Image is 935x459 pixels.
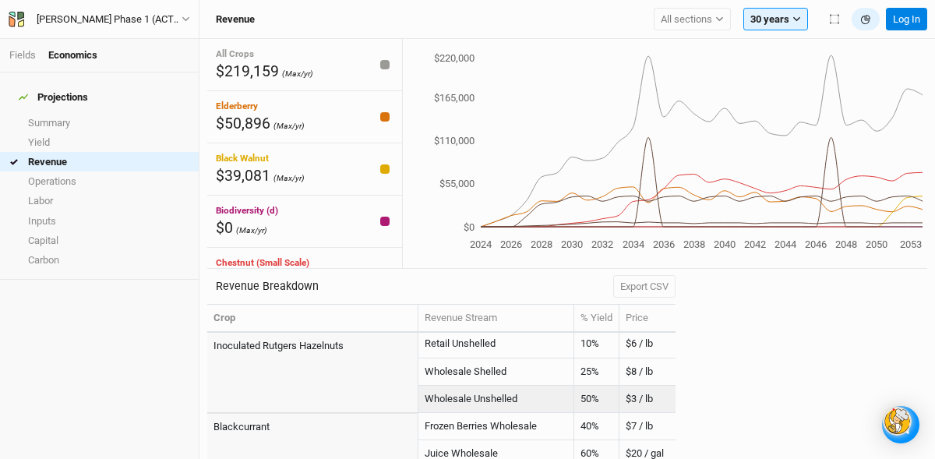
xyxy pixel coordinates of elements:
[216,167,270,185] span: $39,081
[574,413,619,440] td: 40%
[282,69,313,79] span: (Max/yr)
[574,305,619,333] th: % Yield
[661,12,712,27] span: All sections
[19,91,88,104] div: Projections
[434,135,475,147] tspan: $110,000
[216,101,258,111] span: Elderberry
[9,49,36,61] a: Fields
[48,48,97,62] div: Economics
[216,48,254,59] span: All Crops
[418,413,574,440] td: Frozen Berries Wholesale
[774,238,797,250] tspan: 2044
[37,12,182,27] div: Corbin Hill Phase 1 (ACTIVE 2024)
[470,238,492,250] tspan: 2024
[500,238,522,250] tspan: 2026
[619,413,676,440] td: $7 / lb
[623,238,645,250] tspan: 2034
[216,62,279,80] span: $219,159
[216,115,270,132] span: $50,896
[216,280,319,293] h3: Revenue Breakdown
[37,12,182,27] div: [PERSON_NAME] Phase 1 (ACTIVE 2024)
[619,386,676,413] td: $3 / lb
[886,8,927,31] button: Log In
[619,305,676,333] th: Price
[561,238,583,250] tspan: 2030
[439,178,475,189] tspan: $55,000
[613,275,676,298] button: Export CSV
[531,238,552,250] tspan: 2028
[273,173,305,183] span: (Max/yr)
[216,205,278,216] span: Biodiversity (d)
[434,92,475,104] tspan: $165,000
[216,13,255,26] h3: Revenue
[418,358,574,386] td: Wholesale Shelled
[743,8,808,31] button: 30 years
[434,52,475,64] tspan: $220,000
[900,238,922,250] tspan: 2053
[216,153,269,164] span: Black Walnut
[619,358,676,386] td: $8 / lb
[835,238,857,250] tspan: 2048
[418,386,574,413] td: Wholesale Unshelled
[574,386,619,413] td: 50%
[216,257,309,268] span: Chestnut (Small Scale)
[8,11,191,28] button: [PERSON_NAME] Phase 1 (ACTIVE 2024)
[866,238,887,250] tspan: 2050
[273,121,305,131] span: (Max/yr)
[207,332,418,359] td: Inoculated Rutgers Hazelnuts
[216,219,233,237] span: $0
[464,221,475,233] tspan: $0
[653,238,675,250] tspan: 2036
[574,358,619,386] td: 25%
[418,330,574,358] td: Retail Unshelled
[591,238,613,250] tspan: 2032
[654,8,731,31] button: All sections
[574,330,619,358] td: 10%
[207,413,418,440] td: Blackcurrant
[683,238,705,250] tspan: 2038
[805,238,827,250] tspan: 2046
[207,305,418,333] th: Crop
[418,305,574,333] th: Revenue Stream
[744,238,766,250] tspan: 2042
[236,225,267,235] span: (Max/yr)
[619,330,676,358] td: $6 / lb
[714,238,736,250] tspan: 2040
[882,406,919,443] div: Open Intercom Messenger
